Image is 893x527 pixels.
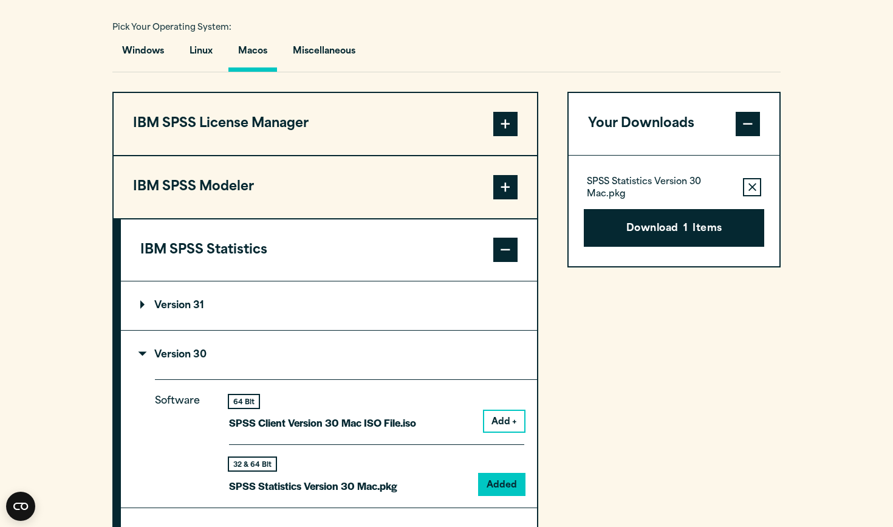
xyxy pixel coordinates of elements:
[114,156,537,218] button: IBM SPSS Modeler
[121,331,537,379] summary: Version 30
[140,350,207,360] p: Version 30
[112,24,231,32] span: Pick Your Operating System:
[283,37,365,72] button: Miscellaneous
[229,477,397,495] p: SPSS Statistics Version 30 Mac.pkg
[484,411,524,432] button: Add +
[155,393,210,484] p: Software
[6,492,35,521] button: Open CMP widget
[121,219,537,281] button: IBM SPSS Statistics
[228,37,277,72] button: Macos
[114,93,537,155] button: IBM SPSS License Manager
[683,221,688,237] span: 1
[140,301,204,311] p: Version 31
[479,474,524,495] button: Added
[587,176,733,201] p: SPSS Statistics Version 30 Mac.pkg
[180,37,222,72] button: Linux
[229,458,276,470] div: 32 & 64 Bit
[584,209,764,247] button: Download1Items
[569,155,779,266] div: Your Downloads
[229,395,259,408] div: 64 Bit
[229,414,416,432] p: SPSS Client Version 30 Mac ISO File.iso
[121,281,537,330] summary: Version 31
[569,93,779,155] button: Your Downloads
[112,37,174,72] button: Windows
